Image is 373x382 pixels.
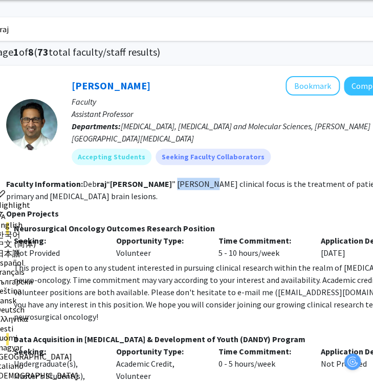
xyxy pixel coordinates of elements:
[37,45,49,58] span: 73
[116,345,203,357] p: Opportunity Type:
[218,234,305,247] p: Time Commitment:
[116,234,203,247] p: Opportunity Type:
[72,149,151,165] mat-chip: Accepting Students
[72,79,150,92] a: [PERSON_NAME]
[286,76,340,96] button: Add Raj Mukherjee to Bookmarks
[72,121,121,131] b: Departments:
[72,121,370,144] span: [MEDICAL_DATA], [MEDICAL_DATA] and Molecular Sciences, [PERSON_NAME][GEOGRAPHIC_DATA][MEDICAL_DATA]
[156,149,271,165] mat-chip: Seeking Faculty Collaborators
[218,345,305,357] p: Time Commitment:
[28,45,34,58] span: 8
[6,179,83,189] b: Faculty Information:
[8,336,43,374] iframe: Chat
[13,45,19,58] span: 1
[97,179,106,189] b: raj
[108,234,211,259] div: Volunteer
[110,179,172,189] b: [PERSON_NAME]
[211,234,313,259] div: 5 - 10 hours/week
